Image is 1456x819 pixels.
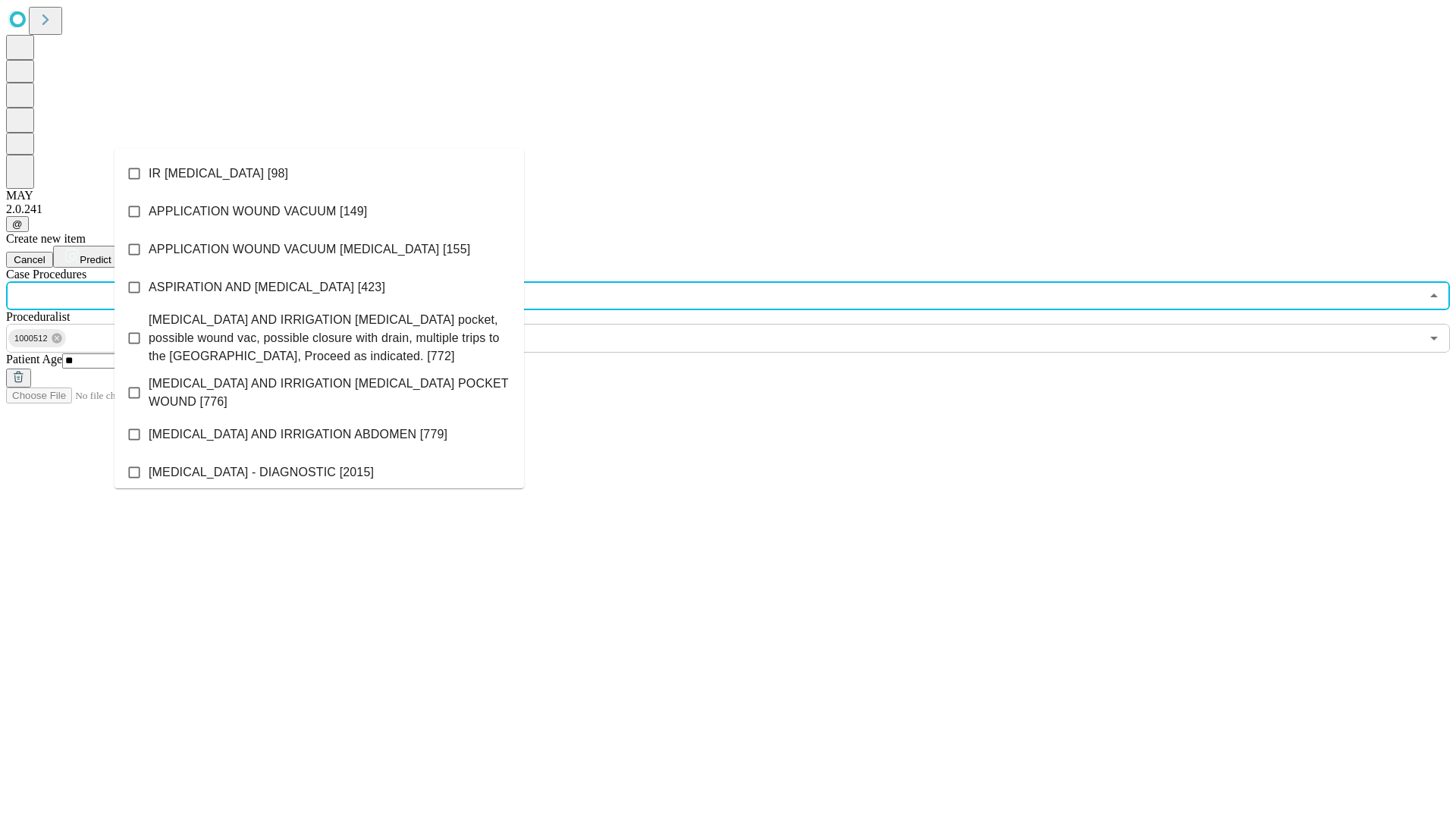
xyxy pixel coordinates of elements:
span: [MEDICAL_DATA] AND IRRIGATION [MEDICAL_DATA] pocket, possible wound vac, possible closure with dr... [149,311,512,366]
button: @ [6,216,29,232]
span: [MEDICAL_DATA] - DIAGNOSTIC [2015] [149,463,374,482]
span: ASPIRATION AND [MEDICAL_DATA] [423] [149,278,385,297]
span: Scheduled Procedure [6,268,86,281]
span: Create new item [6,232,86,245]
span: Cancel [14,254,45,265]
div: 1000512 [8,329,66,347]
span: [MEDICAL_DATA] AND IRRIGATION [MEDICAL_DATA] POCKET WOUND [776] [149,375,512,411]
span: APPLICATION WOUND VACUUM [149] [149,202,367,221]
span: Predict [80,254,111,265]
span: Proceduralist [6,310,70,323]
span: IR [MEDICAL_DATA] [98] [149,165,288,183]
span: Patient Age [6,353,62,366]
button: Predict [53,246,123,268]
div: MAY [6,189,1450,202]
div: 2.0.241 [6,202,1450,216]
span: 1000512 [8,330,54,347]
button: Cancel [6,252,53,268]
button: Open [1423,328,1445,349]
span: [MEDICAL_DATA] AND IRRIGATION ABDOMEN [779] [149,425,447,444]
span: APPLICATION WOUND VACUUM [MEDICAL_DATA] [155] [149,240,470,259]
button: Close [1423,285,1445,306]
span: @ [12,218,23,230]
